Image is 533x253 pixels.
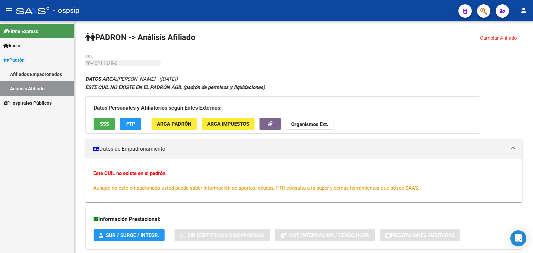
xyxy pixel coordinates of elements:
h3: Información Prestacional: [94,215,514,224]
div: Open Intercom Messenger [510,230,526,246]
h3: Datos Personales y Afiliatorios según Entes Externos: [94,103,472,113]
span: FTP [126,121,135,127]
button: Prestaciones Auditadas [380,229,460,241]
strong: Organismos Ext. [291,121,328,127]
button: Cambiar Afiliado [475,32,522,44]
button: FTP [120,118,141,130]
strong: ESTE CUIL NO EXISTE EN EL PADRÓN ÁGIL (padrón de permisos y liquidaciones) [85,84,265,90]
mat-icon: menu [5,6,13,14]
div: Datos de Empadronamiento [85,159,522,202]
span: Firma Express [3,28,38,35]
span: Hospitales Públicos [3,99,52,107]
span: Cambiar Afiliado [480,35,517,41]
span: Prestaciones Auditadas [391,232,455,238]
button: SUR / SURGE / INTEGR. [94,229,165,241]
button: ARCA Impuestos [202,118,255,130]
strong: DATOS ARCA: [85,76,117,82]
span: ([DATE]) [159,76,178,82]
mat-panel-title: Datos de Empadronamiento [93,145,506,153]
button: ARCA Padrón [152,118,197,130]
span: ARCA Impuestos [207,121,249,127]
span: Not. Internacion / Censo Hosp. [289,232,369,238]
span: Padrón [3,56,25,64]
button: Sin Certificado Discapacidad [175,229,270,241]
span: [PERSON_NAME] [85,76,155,82]
mat-icon: person [520,6,528,14]
span: Inicio [3,42,20,49]
span: Aunque no esté empadronado usted puede saber información de aportes, deudas, FTP, consulta a la s... [93,185,419,191]
span: - ospsip [53,3,79,18]
button: SSS [94,118,115,130]
mat-expansion-panel-header: Datos de Empadronamiento [85,139,522,159]
strong: Este CUIL no existe en el padrón. [93,170,167,176]
span: SSS [100,121,109,127]
button: Not. Internacion / Censo Hosp. [275,229,375,241]
span: SUR / SURGE / INTEGR. [106,232,159,238]
span: Sin Certificado Discapacidad [188,232,265,238]
span: ARCA Padrón [157,121,192,127]
button: Organismos Ext. [286,118,333,130]
strong: PADRON -> Análisis Afiliado [85,33,196,42]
